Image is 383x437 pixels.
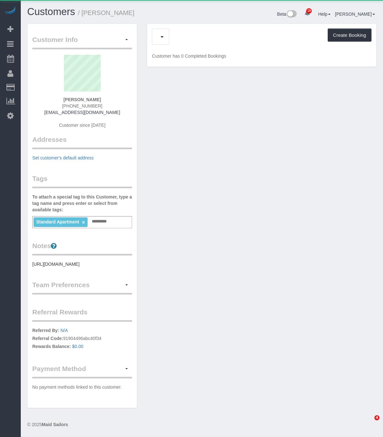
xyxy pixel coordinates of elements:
legend: Notes [32,241,132,255]
img: New interface [286,10,297,19]
a: × [82,220,85,225]
span: 19 [306,8,312,13]
a: [EMAIL_ADDRESS][DOMAIN_NAME] [44,110,120,115]
label: To attach a special tag to this Customer, type a tag name and press enter or select from availabl... [32,194,132,213]
label: Referral Code: [32,335,63,342]
a: N/A [60,328,68,333]
legend: Team Preferences [32,280,132,295]
label: Rewards Balance: [32,343,71,350]
legend: Customer Info [32,35,132,49]
a: Help [318,12,331,17]
legend: Payment Method [32,364,132,378]
strong: Maid Sailors [42,422,68,427]
a: Beta [277,12,297,17]
button: Create Booking [328,28,371,42]
span: Customer since [DATE] [59,123,106,128]
pre: [URL][DOMAIN_NAME] [32,261,132,267]
legend: Referral Rewards [32,307,132,322]
div: © 2025 [27,421,377,428]
strong: [PERSON_NAME] [63,97,101,102]
p: 91904496abc40f34 [32,327,132,351]
p: No payment methods linked to this customer. [32,384,132,390]
legend: Tags [32,174,132,188]
img: Automaid Logo [4,6,17,15]
span: 4 [374,415,379,420]
span: Standard Apartment [36,219,79,224]
a: $0.00 [72,344,83,349]
a: Customers [27,6,75,17]
a: [PERSON_NAME] [335,12,375,17]
span: [PHONE_NUMBER] [62,103,102,109]
small: / [PERSON_NAME] [78,9,135,16]
p: Customer has 0 Completed Bookings [152,53,371,59]
iframe: Intercom live chat [361,415,377,431]
a: 19 [301,6,314,20]
a: Set customer's default address [32,155,94,160]
label: Referred By: [32,327,59,334]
